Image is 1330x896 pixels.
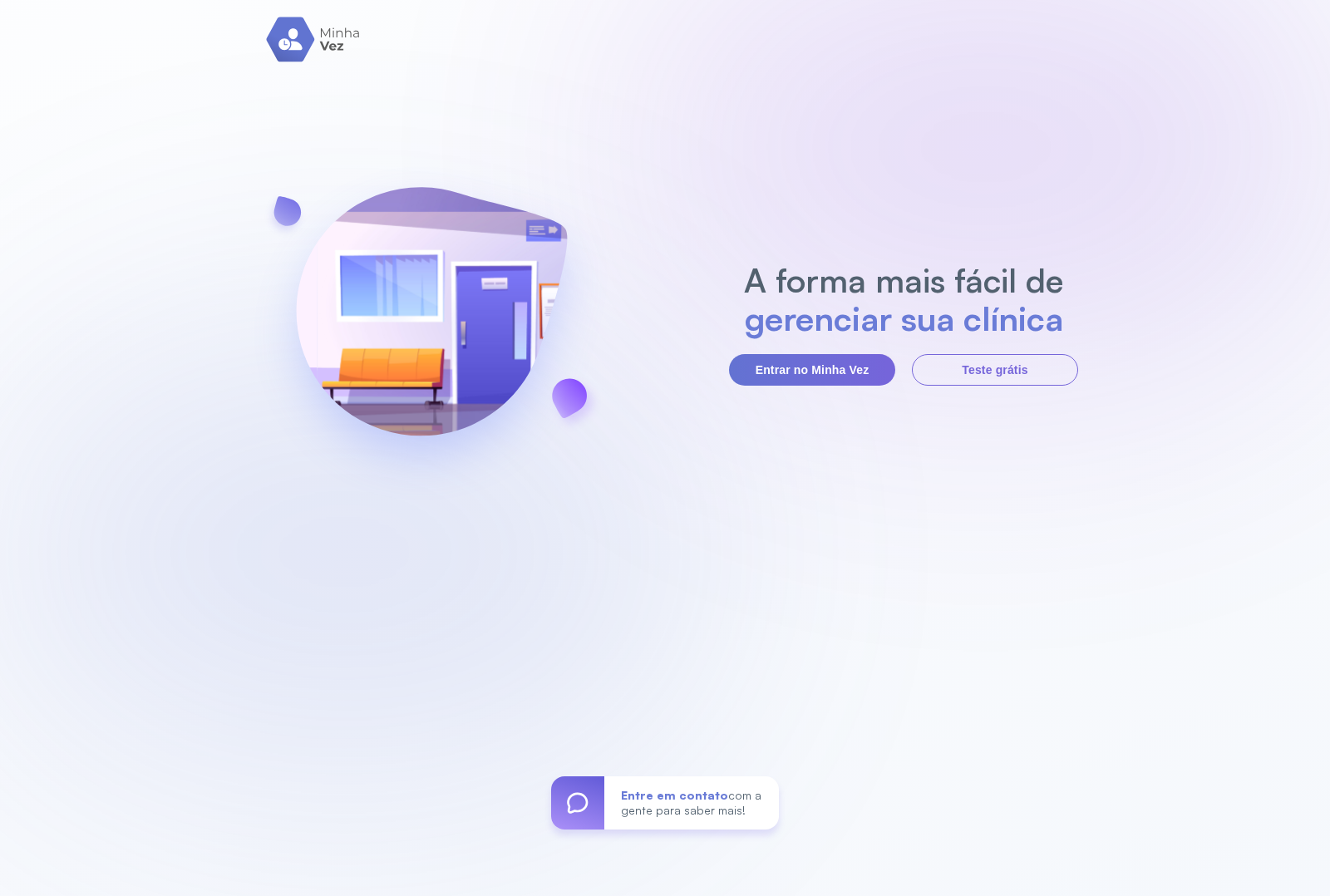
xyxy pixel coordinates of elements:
[551,776,779,830] a: Entre em contatocom a gente para saber mais!
[266,17,362,62] img: logo.svg
[736,261,1072,299] h2: A forma mais fácil de
[736,299,1072,337] h2: gerenciar sua clínica
[621,788,728,802] span: Entre em contato
[729,354,895,386] button: Entrar no Minha Vez
[912,354,1078,386] button: Teste grátis
[604,776,779,830] div: com a gente para saber mais!
[252,143,611,505] img: banner-login.svg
